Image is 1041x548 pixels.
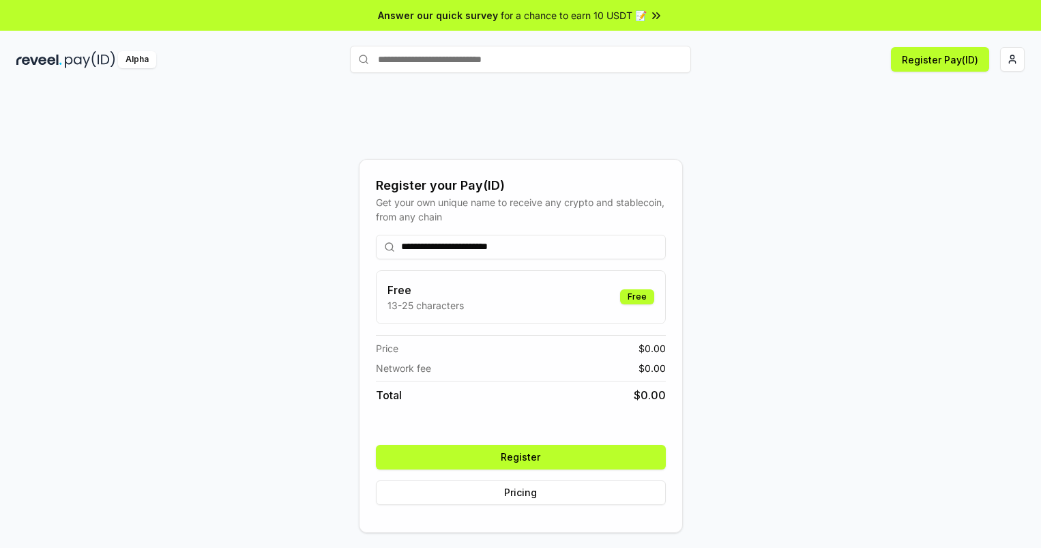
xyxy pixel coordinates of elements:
[620,289,654,304] div: Free
[376,176,666,195] div: Register your Pay(ID)
[639,341,666,356] span: $ 0.00
[387,282,464,298] h3: Free
[376,195,666,224] div: Get your own unique name to receive any crypto and stablecoin, from any chain
[378,8,498,23] span: Answer our quick survey
[891,47,989,72] button: Register Pay(ID)
[376,445,666,470] button: Register
[387,298,464,313] p: 13-25 characters
[376,361,431,375] span: Network fee
[118,51,156,68] div: Alpha
[376,480,666,505] button: Pricing
[65,51,115,68] img: pay_id
[16,51,62,68] img: reveel_dark
[639,361,666,375] span: $ 0.00
[376,387,402,403] span: Total
[501,8,647,23] span: for a chance to earn 10 USDT 📝
[376,341,398,356] span: Price
[634,387,666,403] span: $ 0.00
